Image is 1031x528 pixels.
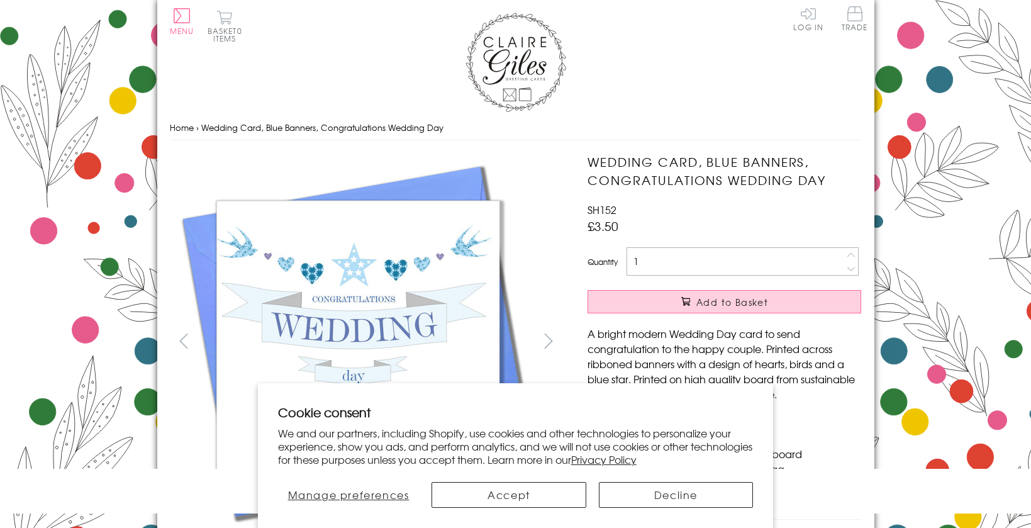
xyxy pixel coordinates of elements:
span: 0 items [213,25,242,44]
button: Basket0 items [208,10,242,42]
span: Add to Basket [696,296,768,308]
button: next [534,327,562,355]
h1: Wedding Card, Blue Banners, Congratulations Wedding Day [588,153,861,189]
span: Wedding Card, Blue Banners, Congratulations Wedding Day [201,121,443,133]
a: Home [170,121,194,133]
button: prev [170,327,198,355]
button: Menu [170,8,194,35]
a: Privacy Policy [571,452,637,467]
span: Menu [170,25,194,37]
img: Claire Giles Greetings Cards [465,13,566,112]
a: Log In [793,6,823,31]
span: Trade [842,6,868,31]
p: We and our partners, including Shopify, use cookies and other technologies to personalize your ex... [278,427,754,466]
button: Accept [432,482,586,508]
span: SH152 [588,202,616,217]
a: Trade [842,6,868,33]
button: Manage preferences [278,482,419,508]
p: A bright modern Wedding Day card to send congratulation to the happy couple. Printed across ribbo... [588,326,861,402]
span: Manage preferences [288,487,410,502]
button: Add to Basket [588,290,861,313]
span: £3.50 [588,217,618,235]
h2: Cookie consent [278,403,754,421]
span: › [196,121,199,133]
nav: breadcrumbs [170,115,862,141]
button: Decline [599,482,754,508]
label: Quantity [588,256,618,267]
